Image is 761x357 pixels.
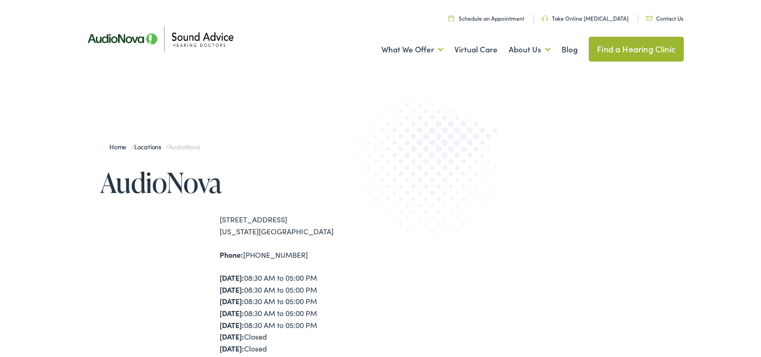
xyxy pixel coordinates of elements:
a: Schedule an Appointment [449,14,524,22]
img: Calendar icon in a unique green color, symbolizing scheduling or date-related features. [449,15,454,21]
div: [PHONE_NUMBER] [220,249,380,261]
img: Icon representing mail communication in a unique green color, indicative of contact or communicat... [646,16,653,21]
a: Contact Us [646,14,683,22]
div: [STREET_ADDRESS] [US_STATE][GEOGRAPHIC_DATA] [220,214,380,237]
span: / / [109,142,200,151]
a: Home [109,142,131,151]
strong: [DATE]: [220,331,244,341]
img: Headphone icon in a unique green color, suggesting audio-related services or features. [542,16,548,21]
a: Find a Hearing Clinic [589,37,684,62]
a: Virtual Care [454,33,498,67]
strong: [DATE]: [220,320,244,330]
a: Take Online [MEDICAL_DATA] [542,14,629,22]
strong: [DATE]: [220,308,244,318]
strong: [DATE]: [220,296,244,306]
strong: Phone: [220,249,243,260]
div: 08:30 AM to 05:00 PM 08:30 AM to 05:00 PM 08:30 AM to 05:00 PM 08:30 AM to 05:00 PM 08:30 AM to 0... [220,272,380,354]
a: Locations [134,142,166,151]
a: Blog [562,33,578,67]
strong: [DATE]: [220,284,244,295]
strong: [DATE]: [220,272,244,283]
strong: [DATE]: [220,343,244,353]
span: AudioNova [169,142,200,151]
a: What We Offer [381,33,443,67]
a: About Us [509,33,551,67]
h1: AudioNova [100,167,380,198]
